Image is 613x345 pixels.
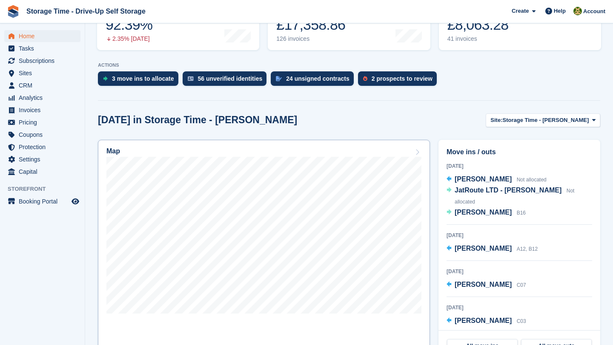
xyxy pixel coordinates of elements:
[503,116,589,124] span: Storage Time - [PERSON_NAME]
[106,35,152,42] div: 2.35% [DATE]
[19,116,70,128] span: Pricing
[19,195,70,207] span: Booking Portal
[4,67,80,79] a: menu
[8,185,85,193] span: Storefront
[19,67,70,79] span: Sites
[7,5,20,18] img: stora-icon-8386f47178a22dfd0bd8f6a31ec36ba5ce8667c1dd55bd0f319d3a0aa187defe.svg
[517,246,538,252] span: A12, B12
[447,316,526,327] a: [PERSON_NAME] C03
[106,147,120,155] h2: Map
[4,166,80,178] a: menu
[23,4,149,18] a: Storage Time - Drive-Up Self Storage
[583,7,605,16] span: Account
[19,129,70,141] span: Coupons
[276,16,345,34] div: £17,358.86
[517,177,547,183] span: Not allocated
[183,71,271,90] a: 56 unverified identities
[70,196,80,206] a: Preview store
[517,282,526,288] span: C07
[447,268,592,275] div: [DATE]
[19,141,70,153] span: Protection
[98,114,297,126] h2: [DATE] in Storage Time - [PERSON_NAME]
[4,195,80,207] a: menu
[512,7,529,15] span: Create
[4,79,80,91] a: menu
[4,153,80,165] a: menu
[19,55,70,67] span: Subscriptions
[358,71,441,90] a: 2 prospects to review
[554,7,566,15] span: Help
[4,30,80,42] a: menu
[19,30,70,42] span: Home
[573,7,582,15] img: Zain Sarwar
[455,187,561,194] span: JatRoute LTD - [PERSON_NAME]
[112,75,174,82] div: 3 move ins to allocate
[98,71,183,90] a: 3 move ins to allocate
[276,35,345,42] div: 126 invoices
[4,55,80,67] a: menu
[363,76,367,81] img: prospect-51fa495bee0391a8d652442698ab0144808aea92771e9ea1ae160a38d050c398.svg
[286,75,349,82] div: 24 unsigned contracts
[276,76,282,81] img: contract_signature_icon-13c848040528278c33f63329250d36e43548de30e8caae1d1a13099fd9432cc5.svg
[447,304,592,311] div: [DATE]
[372,75,433,82] div: 2 prospects to review
[447,35,509,42] div: 41 invoices
[4,42,80,54] a: menu
[447,162,592,170] div: [DATE]
[19,104,70,116] span: Invoices
[455,317,512,324] span: [PERSON_NAME]
[486,113,600,127] button: Site: Storage Time - [PERSON_NAME]
[447,185,592,207] a: JatRoute LTD - [PERSON_NAME] Not allocated
[103,76,108,81] img: move_ins_to_allocate_icon-fdf77a2bb77ea45bf5b3d319d69a93e2d87916cf1d5bf7949dd705db3b84f3ca.svg
[447,232,592,239] div: [DATE]
[19,92,70,104] span: Analytics
[447,207,526,218] a: [PERSON_NAME] B16
[447,16,509,34] div: £8,063.28
[447,243,538,255] a: [PERSON_NAME] A12, B12
[98,62,600,68] p: ACTIONS
[447,147,592,157] h2: Move ins / outs
[455,281,512,288] span: [PERSON_NAME]
[517,210,526,216] span: B16
[106,16,152,34] div: 92.39%
[198,75,263,82] div: 56 unverified identities
[455,245,512,252] span: [PERSON_NAME]
[19,79,70,91] span: CRM
[4,104,80,116] a: menu
[517,318,526,324] span: C03
[447,280,526,291] a: [PERSON_NAME] C07
[19,153,70,165] span: Settings
[490,116,502,124] span: Site:
[4,116,80,128] a: menu
[271,71,358,90] a: 24 unsigned contracts
[4,92,80,104] a: menu
[19,166,70,178] span: Capital
[4,129,80,141] a: menu
[455,209,512,216] span: [PERSON_NAME]
[19,42,70,54] span: Tasks
[4,141,80,153] a: menu
[455,175,512,183] span: [PERSON_NAME]
[188,76,194,81] img: verify_identity-adf6edd0f0f0b5bbfe63781bf79b02c33cf7c696d77639b501bdc392416b5a36.svg
[447,174,547,185] a: [PERSON_NAME] Not allocated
